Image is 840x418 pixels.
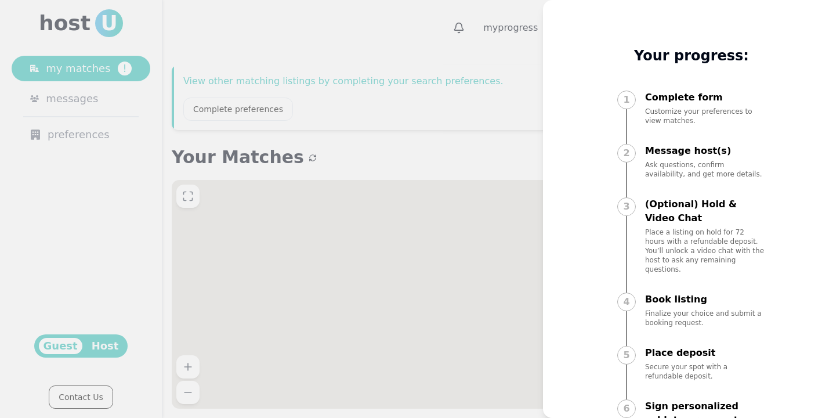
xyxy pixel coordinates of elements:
[617,144,636,163] div: 2
[617,197,636,216] div: 3
[645,346,766,360] p: Place deposit
[617,293,636,311] div: 4
[645,309,766,327] p: Finalize your choice and submit a booking request.
[617,46,766,65] p: Your progress:
[645,197,766,225] p: (Optional) Hold & Video Chat
[617,91,636,109] div: 1
[645,144,766,158] p: Message host(s)
[645,228,766,274] p: Place a listing on hold for 72 hours with a refundable deposit. You’ll unlock a video chat with t...
[645,107,766,125] p: Customize your preferences to view matches.
[617,346,636,365] div: 5
[645,160,766,179] p: Ask questions, confirm availability, and get more details.
[617,399,636,418] div: 6
[645,293,766,307] p: Book listing
[645,362,766,381] p: Secure your spot with a refundable deposit.
[645,91,766,105] p: Complete form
